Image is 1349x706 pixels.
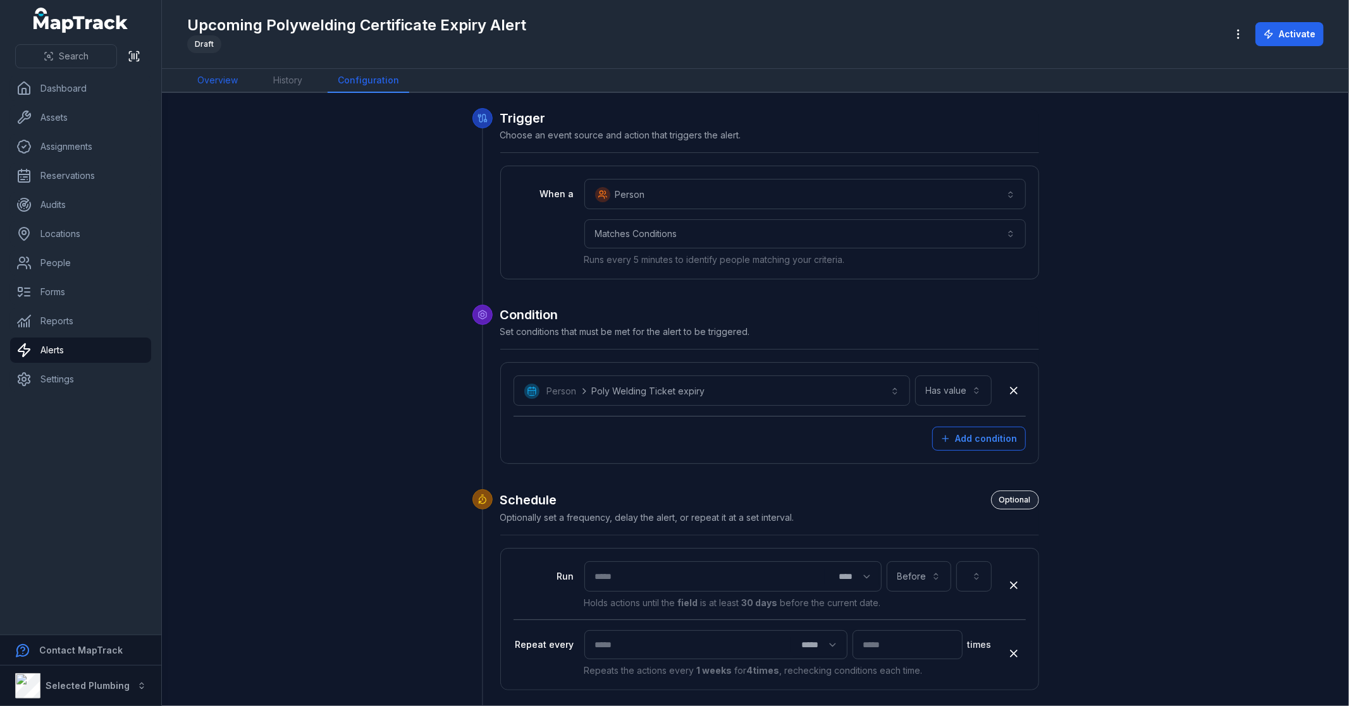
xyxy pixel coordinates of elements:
a: Locations [10,221,151,246]
a: MapTrack [34,8,128,33]
label: When a [514,188,574,200]
h2: Condition [500,306,1039,324]
p: Holds actions until the is at least before the current date. [584,597,992,609]
a: Assets [10,105,151,130]
p: Repeats the actions every for , rechecking conditions each time. [584,664,992,677]
span: Choose an event source and action that triggers the alert. [500,130,741,140]
a: Settings [10,367,151,392]
strong: Contact MapTrack [39,645,123,655]
p: Runs every 5 minutes to identify people matching your criteria. [584,253,1026,266]
strong: 4 times [747,665,780,676]
a: Assignments [10,134,151,159]
button: Matches Conditions [584,219,1026,248]
span: Search [59,50,89,63]
label: Run [514,570,574,583]
a: History [263,69,312,93]
button: Activate [1255,22,1324,46]
span: Set conditions that must be met for the alert to be triggered. [500,326,750,337]
a: Reservations [10,163,151,188]
a: People [10,250,151,276]
span: times [968,638,992,651]
button: Search [15,44,117,68]
strong: 30 days [742,597,778,608]
span: Optionally set a frequency, delay the alert, or repeat it at a set interval. [500,512,794,523]
div: Draft [187,35,221,53]
button: Add condition [932,427,1026,451]
a: Audits [10,192,151,217]
button: Before [887,561,951,592]
a: Configuration [328,69,409,93]
h1: Upcoming Polywelding Certificate Expiry Alert [187,15,526,35]
strong: 1 weeks [697,665,732,676]
strong: field [678,597,698,608]
h2: Trigger [500,109,1039,127]
a: Dashboard [10,76,151,101]
button: Has value [915,375,992,406]
button: Person [584,179,1026,209]
div: Optional [991,490,1039,509]
h2: Schedule [500,490,1039,509]
a: Reports [10,308,151,334]
strong: Selected Plumbing [46,680,130,691]
a: Alerts [10,338,151,363]
button: PersonPoly Welding Ticket expiry [514,375,910,406]
label: Repeat every [514,638,574,651]
a: Forms [10,279,151,305]
a: Overview [187,69,248,93]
